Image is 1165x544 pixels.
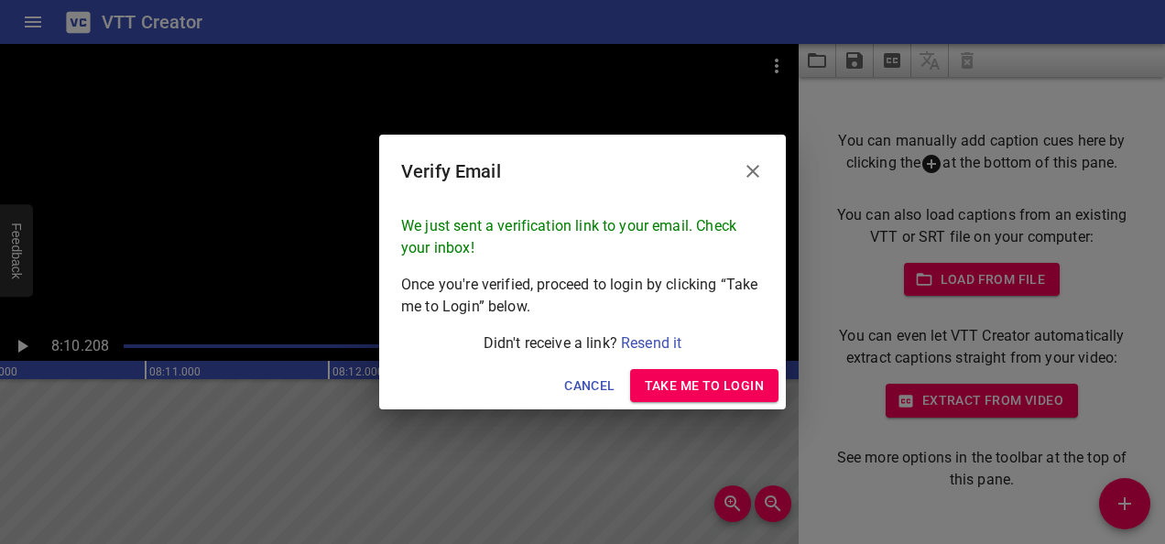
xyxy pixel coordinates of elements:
a: Resend it [621,334,681,352]
h6: Verify Email [401,157,501,186]
p: We just sent a verification link to your email. Check your inbox! [401,215,764,259]
p: Didn't receive a link? [401,332,764,354]
span: Cancel [564,375,615,397]
span: Take me to Login [645,375,764,397]
p: Once you're verified, proceed to login by clicking “Take me to Login” below. [401,274,764,318]
button: Take me to Login [630,369,778,403]
button: Cancel [557,369,622,403]
button: Close [731,149,775,193]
